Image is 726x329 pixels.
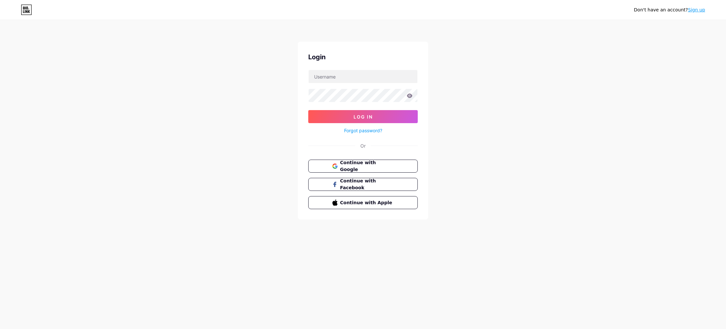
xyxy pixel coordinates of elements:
div: Don't have an account? [634,7,705,13]
span: Continue with Facebook [340,178,394,191]
span: Continue with Apple [340,199,394,206]
button: Continue with Facebook [308,178,418,191]
input: Username [309,70,417,83]
button: Continue with Apple [308,196,418,209]
a: Forgot password? [344,127,382,134]
button: Continue with Google [308,160,418,173]
a: Sign up [688,7,705,12]
div: Login [308,52,418,62]
div: Or [360,142,366,149]
button: Log In [308,110,418,123]
span: Continue with Google [340,159,394,173]
span: Log In [354,114,373,120]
